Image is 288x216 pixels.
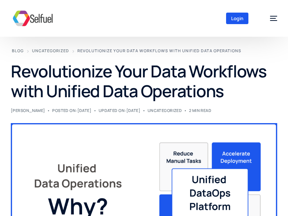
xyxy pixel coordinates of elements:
[11,8,55,29] img: Selfuel - Democratizing Innovation
[262,8,277,29] button: mobile-menu
[99,108,140,112] span: Updated On:[DATE]
[11,108,45,113] a: [PERSON_NAME]
[12,48,24,53] a: Blog
[231,15,243,21] span: Login
[189,108,211,112] span: 2 min read
[32,48,69,53] a: Uncategorized
[52,108,91,112] span: Posted On:[DATE]
[226,13,248,24] a: Login
[11,61,277,101] h1: Revolutionize Your Data Workflows with Unified Data Operations
[148,108,182,113] a: Uncategorized
[77,48,241,53] span: Revolutionize Your Data Workflows with Unified Data Operations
